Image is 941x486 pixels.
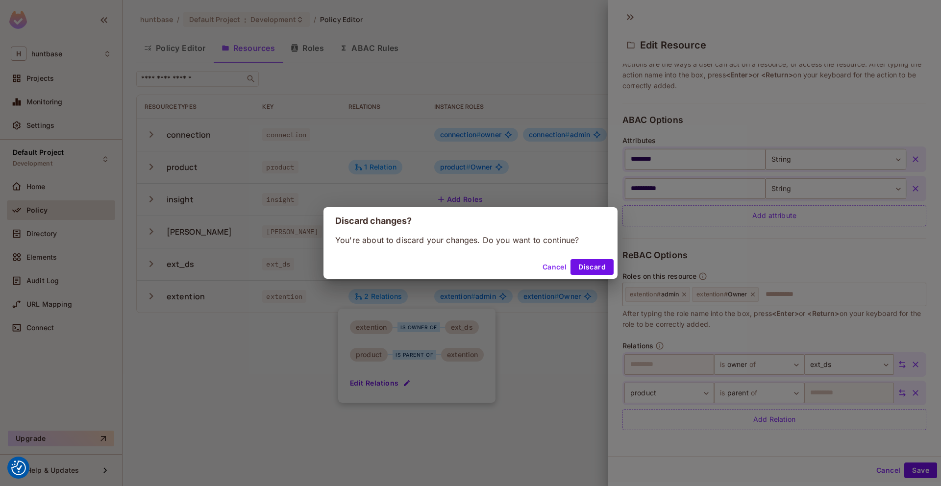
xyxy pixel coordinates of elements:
[11,461,26,475] img: Revisit consent button
[335,235,606,245] p: You're about to discard your changes. Do you want to continue?
[11,461,26,475] button: Consent Preferences
[539,259,570,275] button: Cancel
[570,259,614,275] button: Discard
[323,207,618,235] h2: Discard changes?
